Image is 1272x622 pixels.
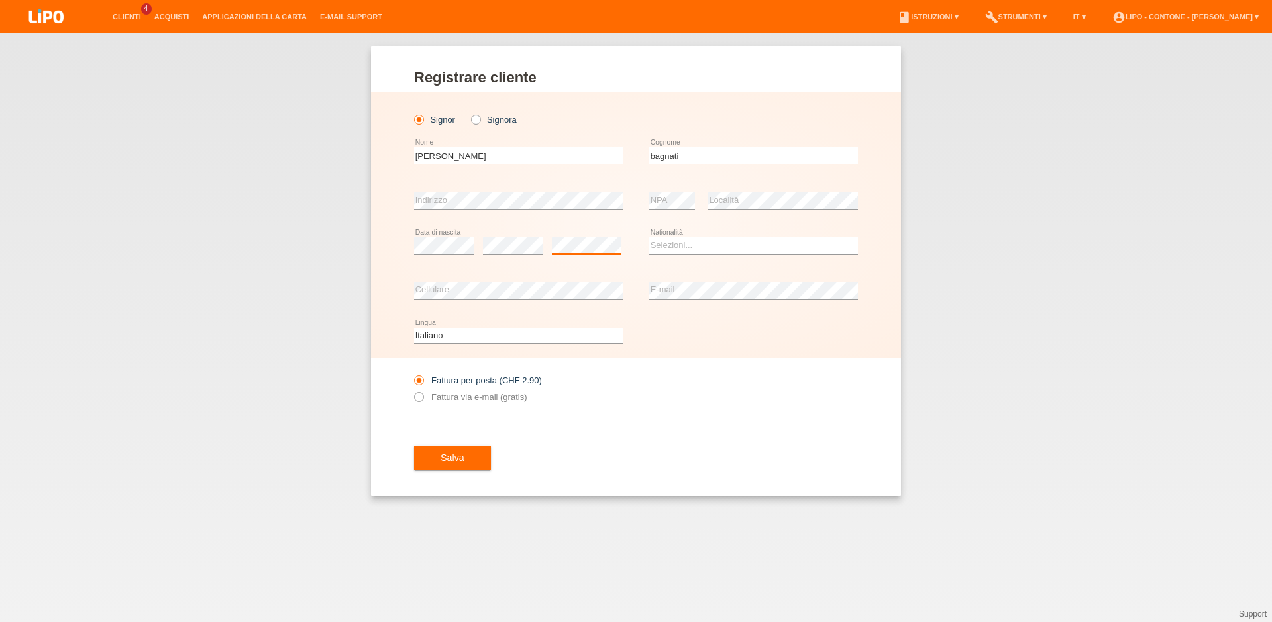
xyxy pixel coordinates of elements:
[414,69,858,86] h1: Registrare cliente
[414,115,423,123] input: Signor
[414,375,542,385] label: Fattura per posta (CHF 2.90)
[1239,609,1267,619] a: Support
[985,11,998,24] i: build
[13,27,79,37] a: LIPO pay
[414,375,423,392] input: Fattura per posta (CHF 2.90)
[148,13,196,21] a: Acquisti
[313,13,389,21] a: E-mail Support
[471,115,517,125] label: Signora
[106,13,148,21] a: Clienti
[471,115,480,123] input: Signora
[1067,13,1092,21] a: IT ▾
[441,452,464,463] span: Salva
[414,392,423,408] input: Fattura via e-mail (gratis)
[979,13,1053,21] a: buildStrumenti ▾
[414,446,491,471] button: Salva
[141,3,152,15] span: 4
[414,115,455,125] label: Signor
[195,13,313,21] a: Applicazioni della carta
[1106,13,1265,21] a: account_circleLIPO - Contone - [PERSON_NAME] ▾
[891,13,965,21] a: bookIstruzioni ▾
[1112,11,1126,24] i: account_circle
[898,11,911,24] i: book
[414,392,527,402] label: Fattura via e-mail (gratis)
